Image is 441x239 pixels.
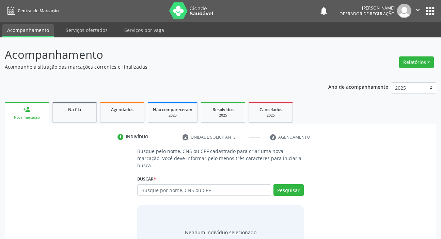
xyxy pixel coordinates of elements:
span: Resolvidos [212,107,234,113]
span: Na fila [68,107,81,113]
div: [PERSON_NAME] [340,5,395,11]
div: 2025 [206,113,240,118]
a: Central de Marcação [5,5,59,16]
label: Buscar [137,174,156,184]
a: Acompanhamento [2,24,54,37]
button: Relatórios [399,56,434,68]
span: Não compareceram [153,107,192,113]
p: Acompanhamento [5,46,307,63]
span: Central de Marcação [18,8,59,14]
button: notifications [319,6,329,16]
a: Serviços por vaga [120,24,169,36]
div: 2025 [254,113,288,118]
p: Busque pelo nome, CNS ou CPF cadastrado para criar uma nova marcação. Você deve informar pelo men... [137,148,303,169]
span: Agendados [111,107,133,113]
p: Ano de acompanhamento [328,82,389,91]
span: Cancelados [259,107,282,113]
div: Nova marcação [10,115,44,120]
i:  [414,6,422,14]
div: 2025 [153,113,192,118]
a: Serviços ofertados [61,24,112,36]
button:  [411,4,424,18]
div: Indivíduo [126,134,148,140]
button: apps [424,5,436,17]
span: Operador de regulação [340,11,395,17]
button: Pesquisar [273,184,304,196]
p: Acompanhe a situação das marcações correntes e finalizadas [5,63,307,70]
div: 1 [117,134,124,140]
input: Busque por nome, CNS ou CPF [137,184,271,196]
div: Nenhum indivíduo selecionado [185,229,256,236]
div: person_add [23,106,31,113]
img: img [397,4,411,18]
